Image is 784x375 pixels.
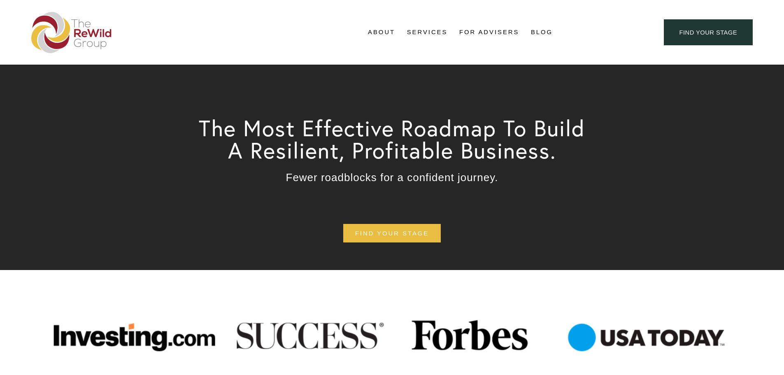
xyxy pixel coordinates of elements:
[31,12,112,53] img: The ReWild Group
[368,27,395,38] span: About
[407,26,448,39] a: folder dropdown
[286,171,498,184] span: Fewer roadblocks for a confident journey.
[407,27,448,38] span: Services
[664,19,753,45] a: find your stage
[199,114,592,164] span: The Most Effective Roadmap To Build A Resilient, Profitable Business.
[531,26,553,39] a: Blog
[368,26,395,39] a: folder dropdown
[343,224,441,242] a: find your stage
[459,26,519,39] a: For Advisers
